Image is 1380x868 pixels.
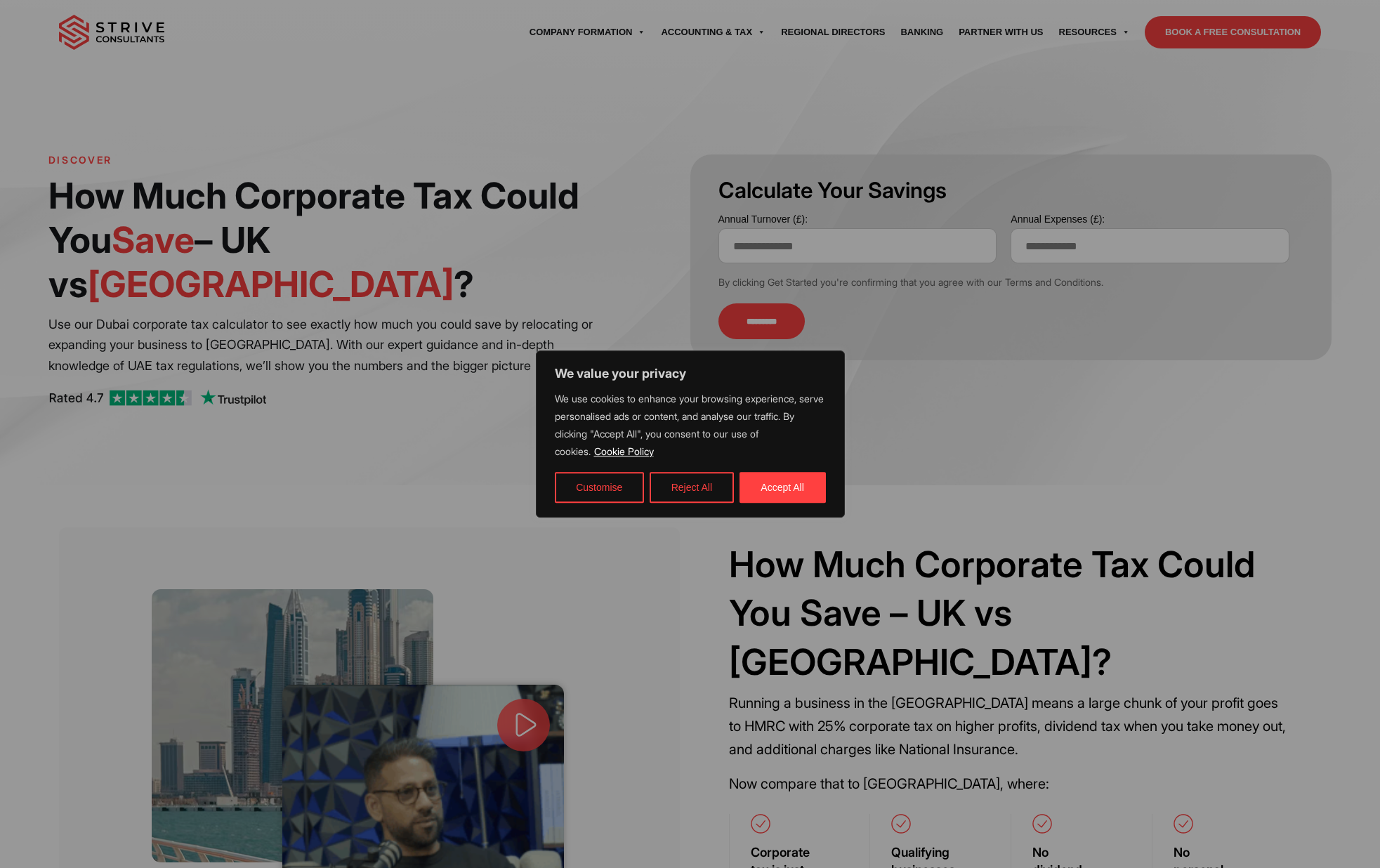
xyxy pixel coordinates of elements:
[536,350,845,518] div: We value your privacy
[555,390,826,461] p: We use cookies to enhance your browsing experience, serve personalised ads or content, and analys...
[555,472,644,503] button: Customise
[555,365,826,382] p: We value your privacy
[740,472,826,503] button: Accept All
[650,472,734,503] button: Reject All
[593,445,655,458] a: Cookie Policy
